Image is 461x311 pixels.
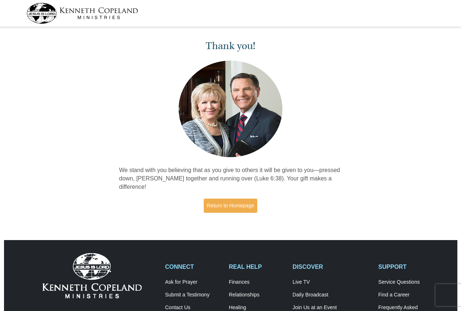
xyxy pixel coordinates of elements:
[42,253,142,298] img: Kenneth Copeland Ministries
[165,292,221,298] a: Submit a Testimony
[177,59,284,159] img: Kenneth and Gloria
[378,263,434,270] h2: SUPPORT
[119,40,342,52] h1: Thank you!
[378,292,434,298] a: Find a Career
[165,304,221,311] a: Contact Us
[293,263,371,270] h2: DISCOVER
[293,279,371,286] a: Live TV
[229,304,285,311] a: Healing
[293,304,371,311] a: Join Us at an Event
[165,279,221,286] a: Ask for Prayer
[378,279,434,286] a: Service Questions
[229,263,285,270] h2: REAL HELP
[27,3,138,24] img: kcm-header-logo.svg
[204,199,258,213] a: Return to Homepage
[229,279,285,286] a: Finances
[119,166,342,191] p: We stand with you believing that as you give to others it will be given to you—pressed down, [PER...
[165,263,221,270] h2: CONNECT
[293,292,371,298] a: Daily Broadcast
[229,292,285,298] a: Relationships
